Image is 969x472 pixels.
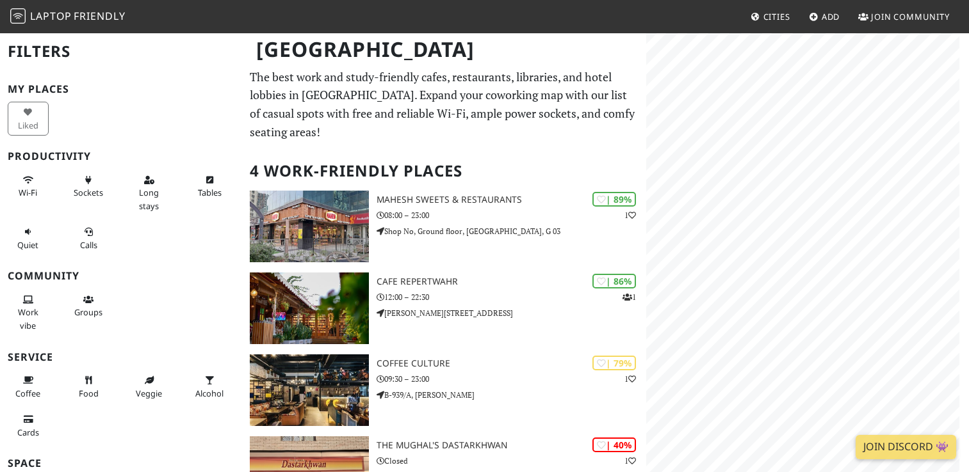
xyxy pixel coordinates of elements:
h3: Cafe Repertwahr [377,276,646,287]
p: 1 [623,291,636,303]
button: Groups [69,289,110,323]
span: Group tables [74,306,102,318]
span: Quiet [17,239,38,251]
a: Mahesh Sweets & Restaurants | 89% 1 Mahesh Sweets & Restaurants 08:00 – 23:00 Shop No, Ground flo... [242,191,646,262]
span: Credit cards [17,427,39,438]
img: LaptopFriendly [10,8,26,24]
span: Work-friendly tables [198,187,222,198]
p: 1 [624,209,636,221]
button: Sockets [69,169,110,203]
a: Coffee Culture | 79% 1 Coffee Culture 09:30 – 23:00 B-939/A, [PERSON_NAME] [242,354,646,426]
span: Cities [763,11,790,22]
div: | 86% [592,274,636,288]
span: Coffee [15,388,40,399]
p: 12:00 – 22:30 [377,291,646,303]
p: [PERSON_NAME][STREET_ADDRESS] [377,307,646,319]
button: Long stays [129,169,170,216]
h1: [GEOGRAPHIC_DATA] [246,32,643,67]
h3: Service [8,351,234,363]
a: Cities [745,5,795,28]
div: | 89% [592,192,636,207]
span: Alcohol [195,388,224,399]
button: Coffee [8,370,49,404]
a: Join Community [853,5,955,28]
button: Veggie [129,370,170,404]
button: Work vibe [8,289,49,336]
span: Add [822,11,840,22]
a: Join Discord 👾 [856,435,956,459]
a: Add [804,5,845,28]
span: Long stays [139,187,159,211]
p: 1 [624,373,636,385]
button: Alcohol [190,370,231,404]
h3: Mahesh Sweets & Restaurants [377,194,646,205]
a: Cafe Repertwahr | 86% 1 Cafe Repertwahr 12:00 – 22:30 [PERSON_NAME][STREET_ADDRESS] [242,272,646,344]
p: The best work and study-friendly cafes, restaurants, libraries, and hotel lobbies in [GEOGRAPHIC_... [250,68,638,141]
h3: Productivity [8,150,234,162]
h3: Community [8,270,234,282]
div: | 40% [592,437,636,452]
span: Laptop [30,9,72,23]
h3: Coffee Culture [377,358,646,369]
p: 09:30 – 23:00 [377,373,646,385]
p: B-939/A, [PERSON_NAME] [377,389,646,401]
span: Friendly [74,9,125,23]
button: Cards [8,409,49,443]
p: Closed [377,455,646,467]
button: Quiet [8,221,49,255]
span: Video/audio calls [80,239,97,251]
img: Coffee Culture [250,354,369,426]
h3: Space [8,457,234,469]
div: | 79% [592,356,636,370]
span: Food [79,388,99,399]
button: Tables [190,169,231,203]
img: Mahesh Sweets & Restaurants [250,191,369,262]
span: Stable Wi-Fi [19,187,37,198]
h2: 4 Work-Friendly Places [250,152,638,191]
button: Wi-Fi [8,169,49,203]
h3: My Places [8,83,234,95]
span: Power sockets [74,187,103,198]
p: Shop No, Ground floor, [GEOGRAPHIC_DATA], G 03 [377,225,646,237]
button: Calls [69,221,110,255]
a: LaptopFriendly LaptopFriendly [10,6,126,28]
img: Cafe Repertwahr [250,272,369,344]
span: People working [18,306,38,331]
p: 1 [624,455,636,467]
p: 08:00 – 23:00 [377,209,646,221]
h2: Filters [8,32,234,71]
h3: The Mughal's Dastarkhwan [377,440,646,451]
span: Veggie [136,388,162,399]
button: Food [69,370,110,404]
span: Join Community [871,11,950,22]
